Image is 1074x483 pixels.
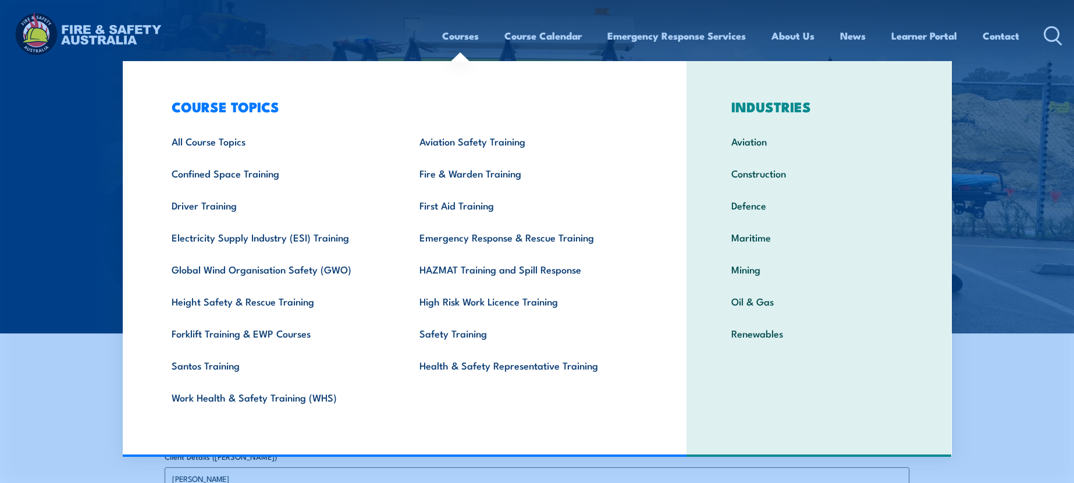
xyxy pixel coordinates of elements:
a: Height Safety & Rescue Training [154,285,402,317]
a: Global Wind Organisation Safety (GWO) [154,253,402,285]
h3: COURSE TOPICS [154,98,650,115]
a: Maritime [713,221,924,253]
a: Safety Training [401,317,650,349]
a: Defence [713,189,924,221]
a: Contact [983,20,1019,51]
a: Health & Safety Representative Training [401,349,650,381]
a: Confined Space Training [154,157,402,189]
a: Forklift Training & EWP Courses [154,317,402,349]
a: First Aid Training [401,189,650,221]
a: Emergency Response & Rescue Training [401,221,650,253]
a: Renewables [713,317,924,349]
a: Oil & Gas [713,285,924,317]
a: High Risk Work Licence Training [401,285,650,317]
a: Learner Portal [891,20,957,51]
a: About Us [771,20,815,51]
a: Construction [713,157,924,189]
h3: INDUSTRIES [713,98,924,115]
a: Emergency Response Services [607,20,746,51]
a: All Course Topics [154,125,402,157]
a: Courses [442,20,479,51]
a: HAZMAT Training and Spill Response [401,253,650,285]
a: Course Calendar [504,20,582,51]
label: Client Details ([PERSON_NAME]) [165,451,909,463]
a: Electricity Supply Industry (ESI) Training [154,221,402,253]
a: Santos Training [154,349,402,381]
a: Aviation Safety Training [401,125,650,157]
a: Aviation [713,125,924,157]
a: News [840,20,866,51]
a: Work Health & Safety Training (WHS) [154,381,402,413]
a: Fire & Warden Training [401,157,650,189]
a: Driver Training [154,189,402,221]
a: Mining [713,253,924,285]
